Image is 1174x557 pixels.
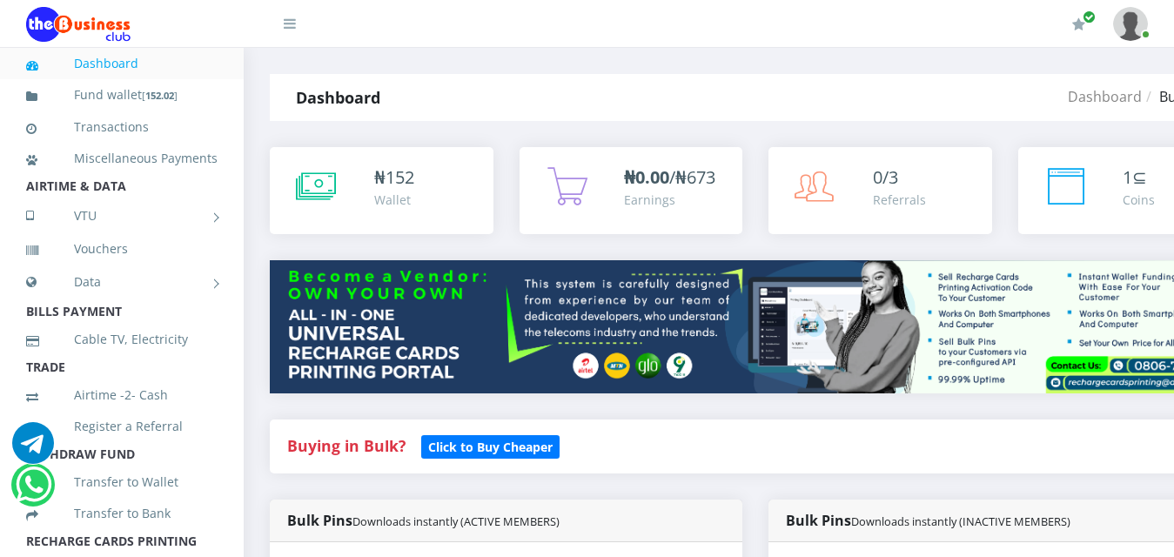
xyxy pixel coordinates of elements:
[16,477,51,506] a: Chat for support
[624,165,715,189] span: /₦673
[270,147,493,234] a: ₦152 Wallet
[296,87,380,108] strong: Dashboard
[12,435,54,464] a: Chat for support
[873,191,926,209] div: Referrals
[851,513,1070,529] small: Downloads instantly (INACTIVE MEMBERS)
[624,165,669,189] b: ₦0.00
[26,493,218,534] a: Transfer to Bank
[145,89,174,102] b: 152.02
[374,164,414,191] div: ₦
[624,191,715,209] div: Earnings
[26,406,218,446] a: Register a Referral
[428,439,553,455] b: Click to Buy Cheaper
[352,513,560,529] small: Downloads instantly (ACTIVE MEMBERS)
[26,7,131,42] img: Logo
[1123,165,1132,189] span: 1
[1123,164,1155,191] div: ⊆
[26,260,218,304] a: Data
[1123,191,1155,209] div: Coins
[26,194,218,238] a: VTU
[1113,7,1148,41] img: User
[520,147,743,234] a: ₦0.00/₦673 Earnings
[26,44,218,84] a: Dashboard
[26,319,218,359] a: Cable TV, Electricity
[26,375,218,415] a: Airtime -2- Cash
[26,462,218,502] a: Transfer to Wallet
[287,435,406,456] strong: Buying in Bulk?
[26,138,218,178] a: Miscellaneous Payments
[768,147,992,234] a: 0/3 Referrals
[1083,10,1096,23] span: Renew/Upgrade Subscription
[386,165,414,189] span: 152
[1068,87,1142,106] a: Dashboard
[873,165,898,189] span: 0/3
[1072,17,1085,31] i: Renew/Upgrade Subscription
[374,191,414,209] div: Wallet
[142,89,178,102] small: [ ]
[26,107,218,147] a: Transactions
[26,75,218,116] a: Fund wallet[152.02]
[26,229,218,269] a: Vouchers
[287,511,560,530] strong: Bulk Pins
[421,435,560,456] a: Click to Buy Cheaper
[786,511,1070,530] strong: Bulk Pins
